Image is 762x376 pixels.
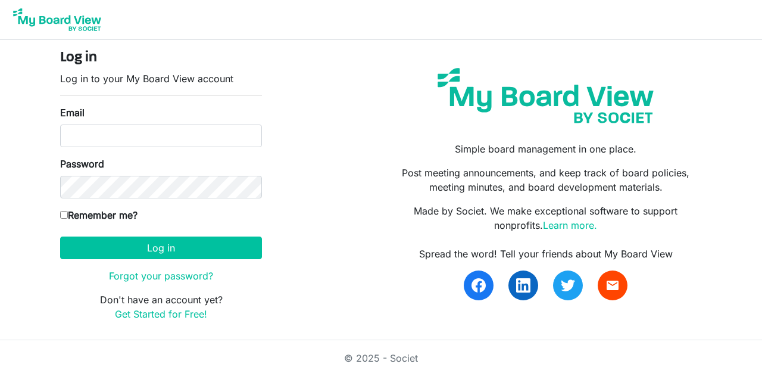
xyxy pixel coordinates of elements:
p: Made by Societ. We make exceptional software to support nonprofits. [390,204,702,232]
p: Simple board management in one place. [390,142,702,156]
img: facebook.svg [471,278,486,293]
a: Forgot your password? [109,270,213,282]
a: Learn more. [543,219,597,231]
span: email [605,278,620,293]
a: email [598,271,627,300]
p: Log in to your My Board View account [60,72,262,86]
div: Spread the word! Tell your friends about My Board View [390,247,702,261]
label: Remember me? [60,208,138,222]
img: My Board View Logo [10,5,105,35]
a: Get Started for Free! [115,308,207,320]
p: Don't have an account yet? [60,293,262,321]
img: linkedin.svg [516,278,530,293]
img: twitter.svg [561,278,575,293]
label: Email [60,105,85,120]
input: Remember me? [60,211,68,219]
button: Log in [60,237,262,259]
p: Post meeting announcements, and keep track of board policies, meeting minutes, and board developm... [390,166,702,194]
img: my-board-view-societ.svg [429,59,663,132]
a: © 2025 - Societ [344,352,418,364]
h4: Log in [60,49,262,67]
label: Password [60,157,104,171]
